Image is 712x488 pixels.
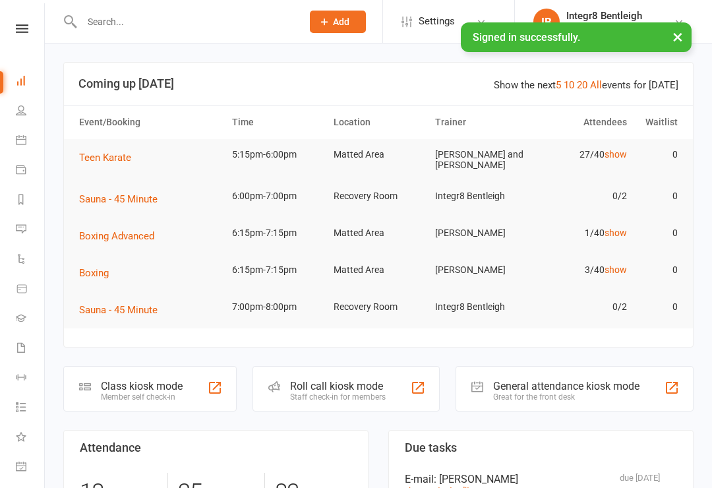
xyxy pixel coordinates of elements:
td: 6:00pm-7:00pm [226,181,328,212]
a: Payments [16,156,45,186]
td: Matted Area [328,255,429,286]
span: Settings [419,7,455,36]
h3: Coming up [DATE] [78,77,678,90]
td: 0/2 [531,181,632,212]
div: Great for the front desk [493,392,639,402]
span: Signed in successfully. [473,31,580,44]
td: 7:00pm-8:00pm [226,291,328,322]
span: Sauna - 45 Minute [79,304,158,316]
td: Integr8 Bentleigh [429,291,531,322]
div: Member self check-in [101,392,183,402]
a: All [590,79,602,91]
button: × [666,22,690,51]
button: Boxing [79,265,118,281]
div: Integr8 Bentleigh [566,10,642,22]
td: 6:15pm-7:15pm [226,255,328,286]
th: Event/Booking [73,106,226,139]
div: General attendance kiosk mode [493,380,639,392]
span: Teen Karate [79,152,131,164]
div: Integr8 Bentleigh [566,22,642,34]
button: Sauna - 45 Minute [79,191,167,207]
a: show [605,149,627,160]
td: 0/2 [531,291,632,322]
span: Sauna - 45 Minute [79,193,158,205]
td: 0 [633,255,684,286]
a: Product Sales [16,275,45,305]
div: Show the next events for [DATE] [494,77,678,93]
td: 27/40 [531,139,632,170]
a: 20 [577,79,587,91]
td: [PERSON_NAME] and [PERSON_NAME] [429,139,531,181]
td: 0 [633,291,684,322]
a: General attendance kiosk mode [16,453,45,483]
h3: Attendance [80,441,352,454]
input: Search... [78,13,293,31]
a: 5 [556,79,561,91]
th: Attendees [531,106,632,139]
div: IB [533,9,560,35]
div: Class kiosk mode [101,380,183,392]
div: E-mail [405,473,677,485]
a: What's New [16,423,45,453]
td: 5:15pm-6:00pm [226,139,328,170]
a: Reports [16,186,45,216]
td: Recovery Room [328,181,429,212]
div: Roll call kiosk mode [290,380,386,392]
td: [PERSON_NAME] [429,218,531,249]
button: Sauna - 45 Minute [79,302,167,318]
th: Trainer [429,106,531,139]
td: [PERSON_NAME] [429,255,531,286]
a: show [605,264,627,275]
td: Recovery Room [328,291,429,322]
td: 0 [633,218,684,249]
td: 3/40 [531,255,632,286]
td: 1/40 [531,218,632,249]
a: Dashboard [16,67,45,97]
td: Matted Area [328,218,429,249]
button: Teen Karate [79,150,140,166]
td: Integr8 Bentleigh [429,181,531,212]
div: Staff check-in for members [290,392,386,402]
a: People [16,97,45,127]
td: Matted Area [328,139,429,170]
th: Time [226,106,328,139]
td: 0 [633,181,684,212]
span: Boxing Advanced [79,230,154,242]
a: show [605,228,627,238]
a: 10 [564,79,574,91]
button: Add [310,11,366,33]
span: Add [333,16,349,27]
th: Location [328,106,429,139]
span: Boxing [79,267,109,279]
th: Waitlist [633,106,684,139]
h3: Due tasks [405,441,677,454]
td: 0 [633,139,684,170]
a: Calendar [16,127,45,156]
span: : [PERSON_NAME] [434,473,518,485]
button: Boxing Advanced [79,228,163,244]
td: 6:15pm-7:15pm [226,218,328,249]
